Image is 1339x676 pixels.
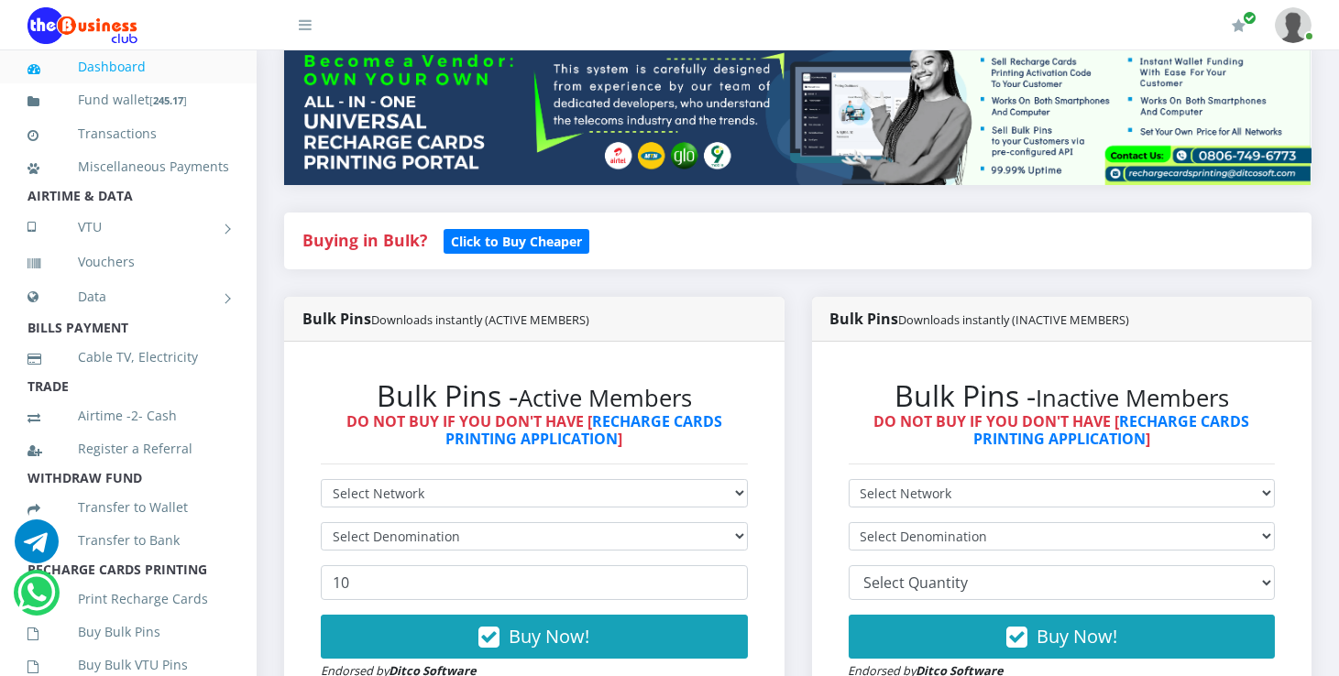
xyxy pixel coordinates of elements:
a: Click to Buy Cheaper [444,229,589,251]
input: Enter Quantity [321,565,748,600]
a: Dashboard [27,46,229,88]
strong: DO NOT BUY IF YOU DON'T HAVE [ ] [873,411,1249,449]
img: multitenant_rcp.png [284,44,1312,185]
a: Data [27,274,229,320]
a: RECHARGE CARDS PRINTING APPLICATION [973,411,1250,449]
a: Vouchers [27,241,229,283]
small: Downloads instantly (ACTIVE MEMBERS) [371,311,589,328]
strong: Bulk Pins [302,309,589,329]
a: Miscellaneous Payments [27,146,229,188]
a: Chat for support [15,533,59,563]
a: Print Recharge Cards [27,578,229,620]
a: Fund wallet[245.17] [27,79,229,122]
a: VTU [27,204,229,250]
button: Buy Now! [321,615,748,659]
b: Click to Buy Cheaper [451,233,582,250]
small: [ ] [149,93,187,107]
a: Transactions [27,113,229,155]
strong: Buying in Bulk? [302,229,427,251]
h2: Bulk Pins - [849,378,1276,413]
a: Transfer to Wallet [27,486,229,529]
h2: Bulk Pins - [321,378,748,413]
a: Chat for support [17,584,55,615]
a: RECHARGE CARDS PRINTING APPLICATION [445,411,722,449]
small: Active Members [518,382,692,414]
span: Renew/Upgrade Subscription [1243,11,1257,25]
small: Downloads instantly (INACTIVE MEMBERS) [899,311,1130,328]
span: Buy Now! [509,624,589,649]
img: User [1275,7,1312,43]
i: Renew/Upgrade Subscription [1232,18,1246,33]
button: Buy Now! [849,615,1276,659]
a: Transfer to Bank [27,519,229,562]
a: Buy Bulk Pins [27,611,229,653]
img: Logo [27,7,137,44]
small: Inactive Members [1036,382,1229,414]
strong: DO NOT BUY IF YOU DON'T HAVE [ ] [346,411,722,449]
b: 245.17 [153,93,183,107]
strong: Bulk Pins [830,309,1130,329]
a: Airtime -2- Cash [27,395,229,437]
span: Buy Now! [1037,624,1117,649]
a: Cable TV, Electricity [27,336,229,378]
a: Register a Referral [27,428,229,470]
